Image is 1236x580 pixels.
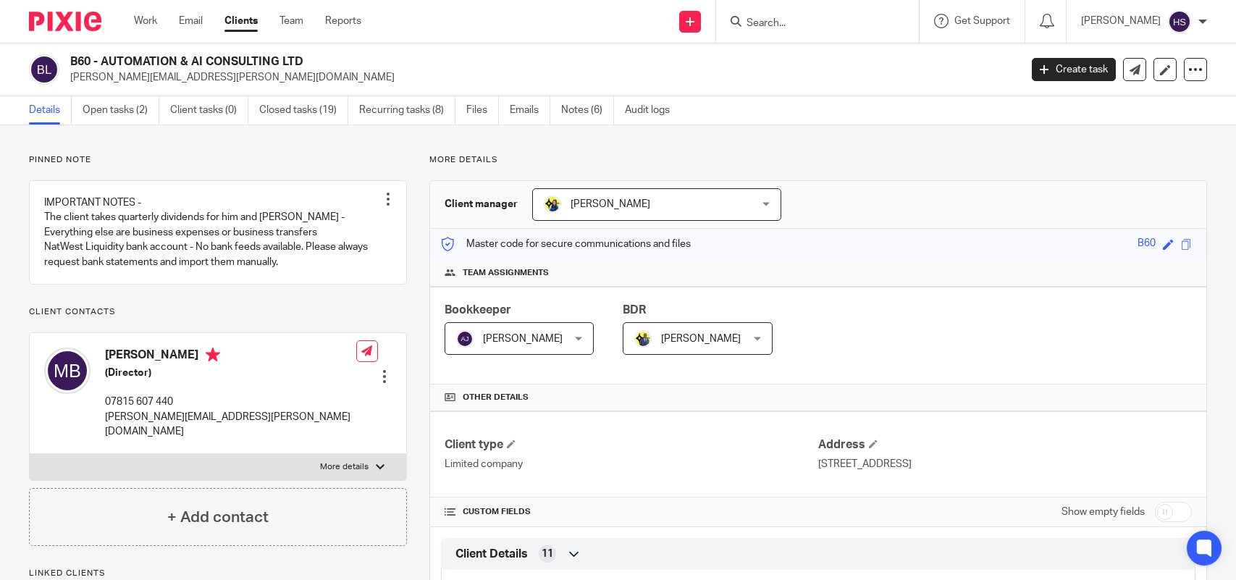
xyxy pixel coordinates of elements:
[818,437,1192,453] h4: Address
[445,457,818,471] p: Limited company
[179,14,203,28] a: Email
[206,348,220,362] i: Primary
[224,14,258,28] a: Clients
[455,547,528,562] span: Client Details
[105,395,356,409] p: 07815 607 440
[29,306,407,318] p: Client contacts
[466,96,499,125] a: Files
[1168,10,1191,33] img: svg%3E
[29,96,72,125] a: Details
[429,154,1207,166] p: More details
[1061,505,1145,519] label: Show empty fields
[259,96,348,125] a: Closed tasks (19)
[445,304,511,316] span: Bookkeeper
[320,461,369,473] p: More details
[70,54,822,70] h2: B60 - AUTOMATION & AI CONSULTING LTD
[661,334,741,344] span: [PERSON_NAME]
[29,154,407,166] p: Pinned note
[1138,236,1156,253] div: B60
[44,348,91,394] img: svg%3E
[745,17,875,30] input: Search
[625,96,681,125] a: Audit logs
[359,96,455,125] a: Recurring tasks (8)
[170,96,248,125] a: Client tasks (0)
[463,392,529,403] span: Other details
[29,568,407,579] p: Linked clients
[445,437,818,453] h4: Client type
[29,54,59,85] img: svg%3E
[510,96,550,125] a: Emails
[105,410,356,440] p: [PERSON_NAME][EMAIL_ADDRESS][PERSON_NAME][DOMAIN_NAME]
[167,506,269,529] h4: + Add contact
[445,506,818,518] h4: CUSTOM FIELDS
[623,304,646,316] span: BDR
[954,16,1010,26] span: Get Support
[105,348,356,366] h4: [PERSON_NAME]
[1032,58,1116,81] a: Create task
[29,12,101,31] img: Pixie
[456,330,474,348] img: svg%3E
[634,330,652,348] img: Dennis-Starbridge.jpg
[70,70,1010,85] p: [PERSON_NAME][EMAIL_ADDRESS][PERSON_NAME][DOMAIN_NAME]
[134,14,157,28] a: Work
[544,196,561,213] img: Bobo-Starbridge%201.jpg
[105,366,356,380] h5: (Director)
[445,197,518,211] h3: Client manager
[542,547,553,561] span: 11
[83,96,159,125] a: Open tasks (2)
[483,334,563,344] span: [PERSON_NAME]
[1081,14,1161,28] p: [PERSON_NAME]
[441,237,691,251] p: Master code for secure communications and files
[325,14,361,28] a: Reports
[279,14,303,28] a: Team
[561,96,614,125] a: Notes (6)
[463,267,549,279] span: Team assignments
[818,457,1192,471] p: [STREET_ADDRESS]
[571,199,650,209] span: [PERSON_NAME]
